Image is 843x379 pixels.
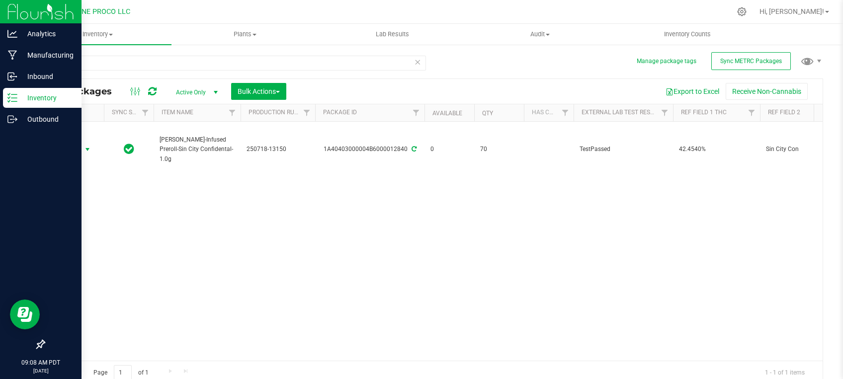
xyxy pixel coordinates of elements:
a: Filter [224,104,241,121]
inline-svg: Analytics [7,29,17,39]
p: Outbound [17,113,77,125]
div: Manage settings [736,7,748,16]
th: Has COA [524,104,574,122]
a: Lab Results [319,24,466,45]
span: 0 [430,145,468,154]
a: Ref Field 2 [768,109,800,116]
p: 09:08 AM PDT [4,358,77,367]
a: Filter [137,104,154,121]
span: Plants [172,30,319,39]
a: Production Run [249,109,299,116]
button: Sync METRC Packages [711,52,791,70]
a: External Lab Test Result [582,109,660,116]
a: Sync Status [112,109,150,116]
a: Plants [171,24,319,45]
p: Manufacturing [17,49,77,61]
span: In Sync [124,142,134,156]
input: Search Package ID, Item Name, SKU, Lot or Part Number... [44,56,426,71]
span: Inventory Counts [651,30,724,39]
p: Inbound [17,71,77,82]
span: TestPassed [580,145,667,154]
button: Bulk Actions [231,83,286,100]
span: Audit [467,30,613,39]
a: Ref Field 1 THC [681,109,727,116]
span: Hi, [PERSON_NAME]! [759,7,824,15]
a: Audit [466,24,614,45]
a: Inventory Counts [614,24,761,45]
p: [DATE] [4,367,77,375]
inline-svg: Manufacturing [7,50,17,60]
a: Filter [557,104,574,121]
a: Available [432,110,462,117]
div: 1A40403000004B6000012840 [314,145,426,154]
button: Manage package tags [637,57,696,66]
a: Inventory [24,24,171,45]
span: Sin City Con [766,145,841,154]
button: Export to Excel [659,83,726,100]
iframe: Resource center [10,300,40,329]
span: [PERSON_NAME]-Infused Preroll-Sin City Confidental-1.0g [160,135,235,164]
span: DUNE PROCO LLC [73,7,130,16]
span: Bulk Actions [238,87,280,95]
span: 250718-13150 [247,145,309,154]
span: Inventory [24,30,171,39]
span: Lab Results [362,30,422,39]
inline-svg: Inbound [7,72,17,81]
span: 70 [480,145,518,154]
inline-svg: Outbound [7,114,17,124]
a: Item Name [162,109,193,116]
button: Receive Non-Cannabis [726,83,808,100]
a: Filter [408,104,424,121]
a: Filter [744,104,760,121]
span: select [82,143,94,156]
span: 42.4540% [679,145,754,154]
span: Sync METRC Packages [720,58,782,65]
p: Inventory [17,92,77,104]
a: Filter [657,104,673,121]
a: Filter [299,104,315,121]
a: Package ID [323,109,357,116]
a: Qty [482,110,493,117]
inline-svg: Inventory [7,93,17,103]
span: Sync from Compliance System [410,146,417,152]
span: All Packages [52,86,122,97]
span: Clear [414,56,421,69]
p: Analytics [17,28,77,40]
